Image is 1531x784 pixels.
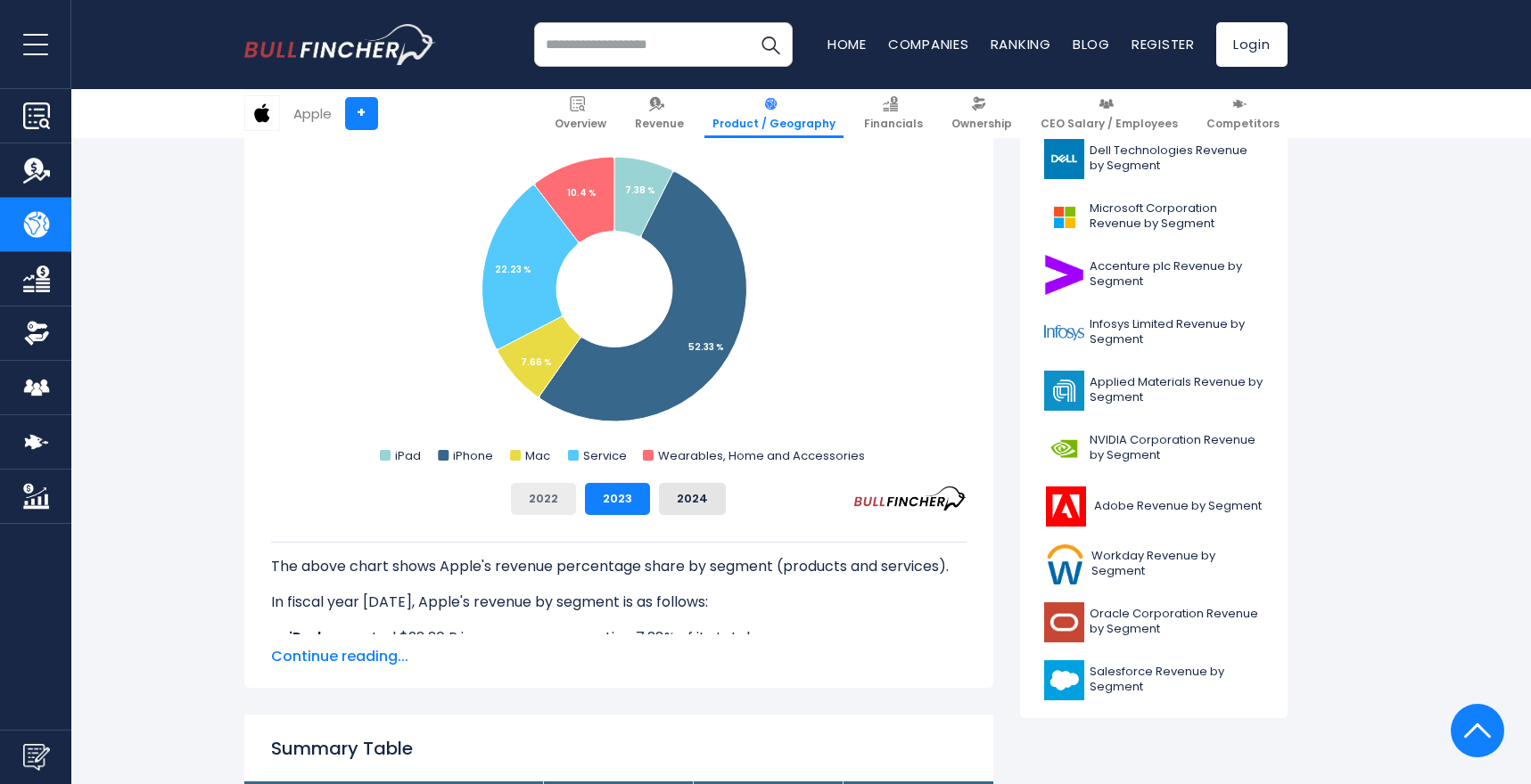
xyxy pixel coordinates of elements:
a: Blog [1073,35,1110,53]
a: Ranking [991,35,1051,53]
a: Companies [888,35,969,53]
a: Accenture plc Revenue by Segment [1033,250,1274,299]
a: Applied Materials Revenue by Segment [1033,366,1274,415]
button: Search [748,22,793,67]
a: Infosys Limited Revenue by Segment [1033,308,1274,357]
img: AAPL logo [245,96,279,130]
span: Oracle Corporation Revenue by Segment [1090,607,1263,637]
button: 2024 [659,483,726,515]
span: Continue reading... [271,646,967,667]
a: Home [827,35,867,53]
b: iPad [289,627,321,648]
span: Dell Technologies Revenue by Segment [1090,143,1263,174]
img: WDAY logo [1044,544,1087,584]
tspan: 22.23 % [495,263,531,276]
a: Competitors [1198,89,1288,138]
button: 2023 [585,483,650,515]
li: generated $28.30 B in revenue, representing 7.38% of its total revenue. [271,627,967,649]
a: Login [1216,22,1288,67]
span: Ownership [951,117,1012,131]
span: Workday Revenue by Segment [1091,549,1263,579]
svg: Apple's Revenue Share by Segment [271,112,967,469]
a: Salesforce Revenue by Segment [1033,656,1274,705]
p: The above chart shows Apple's revenue percentage share by segment (products and services). [271,556,967,577]
span: Microsoft Corporation Revenue by Segment [1090,201,1263,232]
img: DELL logo [1044,139,1084,179]
span: Competitors [1206,117,1280,131]
a: Workday Revenue by Segment [1033,540,1274,589]
a: Oracle Corporation Revenue by Segment [1033,598,1274,647]
tspan: 52.33 % [688,340,724,354]
text: Wearables, Home and Accessories [657,447,864,464]
h2: Summary Table [271,735,967,762]
text: iPad [395,447,421,464]
a: Financials [856,89,931,138]
span: Product / Geography [712,117,835,131]
span: Salesforce Revenue by Segment [1090,665,1263,695]
img: NVDA logo [1044,429,1084,469]
text: Service [582,447,626,464]
a: Ownership [943,89,1020,138]
a: Register [1132,35,1195,53]
img: INFY logo [1044,313,1084,353]
span: Revenue [635,117,684,131]
p: In fiscal year [DATE], Apple's revenue by segment is as follows: [271,592,967,613]
tspan: 7.38 % [625,184,655,197]
img: AMAT logo [1044,371,1084,411]
div: Apple [293,103,332,124]
span: Overview [555,117,606,131]
span: Infosys Limited Revenue by Segment [1090,317,1263,347]
img: ADBE logo [1044,486,1089,527]
img: CRM logo [1044,660,1084,700]
span: Adobe Revenue by Segment [1094,499,1262,514]
a: + [345,97,378,130]
text: iPhone [453,447,493,464]
a: Revenue [627,89,692,138]
tspan: 10.4 % [567,186,597,200]
tspan: 7.66 % [521,355,552,369]
a: CEO Salary / Employees [1033,89,1186,138]
span: CEO Salary / Employees [1041,117,1178,131]
text: Mac [525,447,550,464]
img: MSFT logo [1044,197,1084,237]
button: 2022 [511,483,576,515]
span: Applied Materials Revenue by Segment [1090,375,1263,405]
a: Microsoft Corporation Revenue by Segment [1033,192,1274,241]
img: Ownership [23,320,50,347]
a: Dell Technologies Revenue by Segment [1033,135,1274,184]
span: Accenture plc Revenue by Segment [1090,259,1263,290]
img: bullfincher logo [244,24,436,65]
img: ACN logo [1044,255,1084,295]
a: Overview [547,89,614,138]
span: Financials [864,117,923,131]
span: NVIDIA Corporation Revenue by Segment [1090,433,1263,463]
a: NVIDIA Corporation Revenue by Segment [1033,424,1274,473]
a: Adobe Revenue by Segment [1033,482,1274,531]
a: Go to homepage [244,24,436,65]
a: Product / Geography [704,89,844,138]
img: ORCL logo [1044,602,1084,642]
